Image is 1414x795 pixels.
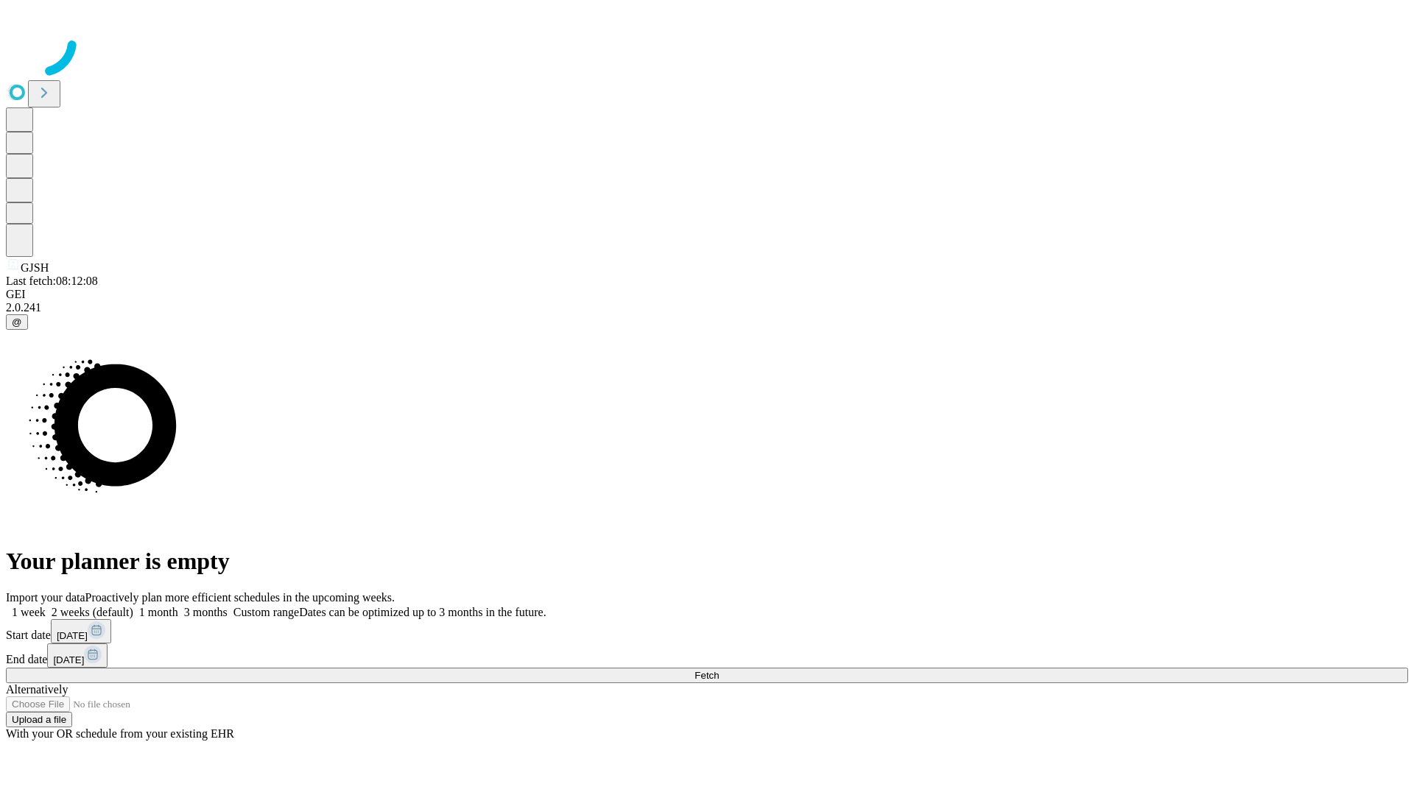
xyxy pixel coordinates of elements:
[85,591,395,604] span: Proactively plan more efficient schedules in the upcoming weeks.
[6,712,72,727] button: Upload a file
[6,314,28,330] button: @
[6,288,1408,301] div: GEI
[6,591,85,604] span: Import your data
[6,275,98,287] span: Last fetch: 08:12:08
[47,643,108,668] button: [DATE]
[6,301,1408,314] div: 2.0.241
[6,643,1408,668] div: End date
[51,619,111,643] button: [DATE]
[184,606,228,618] span: 3 months
[6,548,1408,575] h1: Your planner is empty
[53,654,84,665] span: [DATE]
[12,317,22,328] span: @
[6,668,1408,683] button: Fetch
[21,261,49,274] span: GJSH
[299,606,546,618] span: Dates can be optimized up to 3 months in the future.
[52,606,133,618] span: 2 weeks (default)
[6,683,68,696] span: Alternatively
[6,727,234,740] span: With your OR schedule from your existing EHR
[12,606,46,618] span: 1 week
[233,606,299,618] span: Custom range
[57,630,88,641] span: [DATE]
[6,619,1408,643] div: Start date
[139,606,178,618] span: 1 month
[694,670,719,681] span: Fetch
